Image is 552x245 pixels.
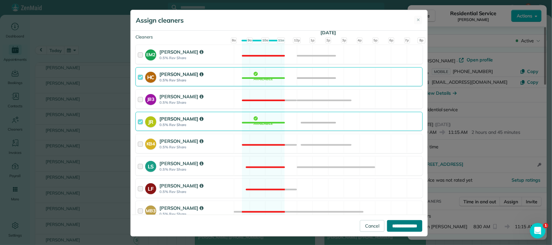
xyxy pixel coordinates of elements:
strong: HC [145,72,156,81]
iframe: Intercom live chat [530,223,546,239]
strong: 0.5% Rev Share [159,56,232,60]
strong: [PERSON_NAME] [159,116,203,122]
strong: 0.5% Rev Share [159,78,232,82]
strong: EM2 [145,49,156,58]
strong: 0.5% Rev Share [159,100,232,105]
span: 1 [543,223,548,228]
h5: Assign cleaners [136,16,184,25]
strong: 0.5% Rev Share [159,122,232,127]
strong: [PERSON_NAME] [159,49,203,55]
strong: LS [145,161,156,170]
strong: JR [145,116,156,126]
strong: [PERSON_NAME] [159,93,203,100]
strong: JB3 [145,94,156,103]
strong: KB4 [145,139,156,147]
strong: [PERSON_NAME] [159,160,203,166]
a: Cancel [360,220,384,232]
strong: [PERSON_NAME] [159,183,203,189]
strong: [PERSON_NAME] [159,71,203,77]
strong: 0.5% Rev Share [159,189,232,194]
span: ✕ [417,17,420,23]
strong: 0.5% Rev Share [159,167,232,172]
strong: 0.5% Rev Share [159,212,232,216]
strong: 0.5% Rev Share [159,145,232,149]
strong: [PERSON_NAME] [159,205,203,211]
strong: LF [145,183,156,193]
strong: [PERSON_NAME] [159,138,203,144]
strong: MB3 [145,206,156,214]
div: Cleaners [135,34,423,36]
